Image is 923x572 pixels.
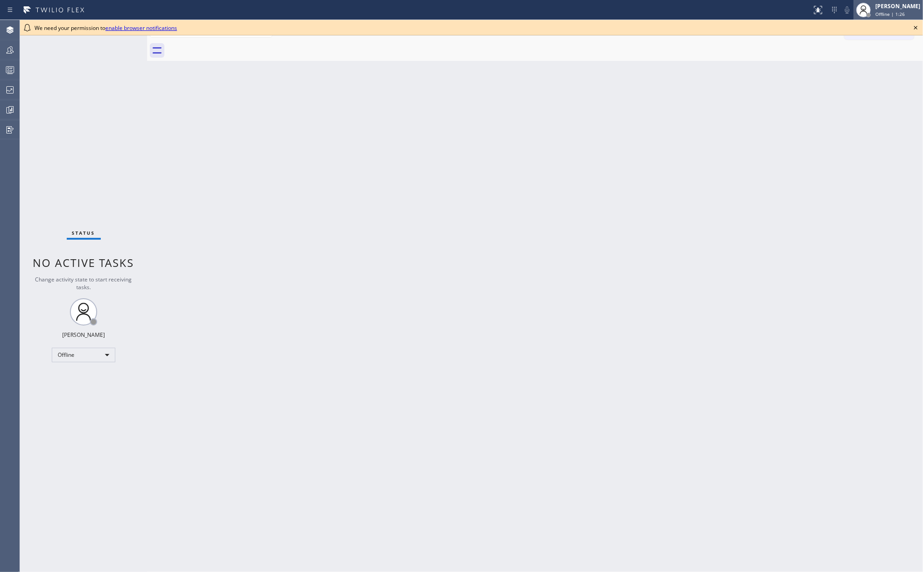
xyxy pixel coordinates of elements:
[33,255,134,270] span: No active tasks
[875,11,905,17] span: Offline | 1:26
[35,276,132,291] span: Change activity state to start receiving tasks.
[72,230,95,236] span: Status
[875,2,920,10] div: [PERSON_NAME]
[35,24,177,32] span: We need your permission to
[52,348,115,362] div: Offline
[105,24,177,32] a: enable browser notifications
[62,331,105,339] div: [PERSON_NAME]
[841,4,854,16] button: Mute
